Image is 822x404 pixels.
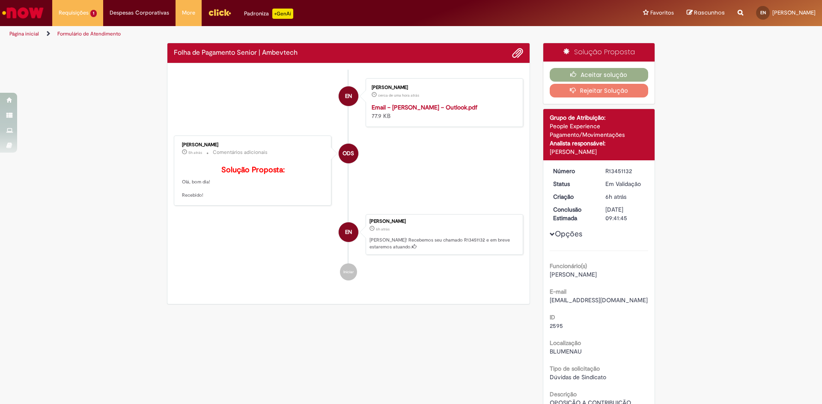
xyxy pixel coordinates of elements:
span: EN [345,222,352,242]
span: [PERSON_NAME] [772,9,816,16]
span: Despesas Corporativas [110,9,169,17]
small: Comentários adicionais [213,149,268,156]
div: Padroniza [244,9,293,19]
time: 27/08/2025 09:41:42 [605,193,626,201]
div: Eudes de Oliveira Neto [339,86,358,106]
a: Página inicial [9,30,39,37]
span: Dúvidas de Sindicato [550,373,606,381]
img: ServiceNow [1,4,45,21]
time: 27/08/2025 11:00:04 [188,150,202,155]
a: Email – [PERSON_NAME] – Outlook.pdf [372,103,477,111]
img: click_logo_yellow_360x200.png [208,6,231,19]
ul: Histórico de tíquete [174,70,523,289]
span: cerca de uma hora atrás [378,93,419,98]
a: Rascunhos [687,9,725,17]
span: 1 [90,10,97,17]
div: [PERSON_NAME] [372,85,514,90]
p: Olá, bom dia! Recebido! [182,166,325,199]
b: E-mail [550,288,566,295]
span: ODS [342,143,354,164]
span: 5h atrás [188,150,202,155]
p: +GenAi [272,9,293,19]
a: Formulário de Atendimento [57,30,121,37]
h2: Folha de Pagamento Senior | Ambevtech Histórico de tíquete [174,49,298,57]
li: Eudes de Oliveira Neto [174,214,523,255]
b: Funcionário(s) [550,262,587,270]
div: [PERSON_NAME] [369,219,518,224]
time: 27/08/2025 09:41:42 [376,227,390,232]
span: Requisições [59,9,89,17]
button: Adicionar anexos [512,47,523,59]
span: EN [760,10,766,15]
span: EN [345,86,352,106]
div: People Experience Pagamento/Movimentações [550,122,649,139]
div: Solução Proposta [543,43,655,62]
div: Osvaldo da Silva Neto [339,144,358,163]
span: Rascunhos [694,9,725,17]
b: ID [550,313,555,321]
time: 27/08/2025 14:44:55 [378,93,419,98]
button: Aceitar solução [550,68,649,82]
ul: Trilhas de página [6,26,542,42]
b: Tipo de solicitação [550,365,600,372]
div: Eudes de Oliveira Neto [339,222,358,242]
div: R13451132 [605,167,645,175]
span: 6h atrás [605,193,626,201]
dt: Número [547,167,599,175]
dt: Criação [547,192,599,201]
div: [DATE] 09:41:45 [605,205,645,222]
div: Grupo de Atribuição: [550,113,649,122]
button: Rejeitar Solução [550,84,649,97]
span: [EMAIL_ADDRESS][DOMAIN_NAME] [550,296,648,304]
div: Em Validação [605,180,645,188]
div: [PERSON_NAME] [550,147,649,156]
dt: Conclusão Estimada [547,205,599,222]
span: BLUMENAU [550,348,582,355]
span: More [182,9,195,17]
span: 2595 [550,322,563,330]
div: Analista responsável: [550,139,649,147]
span: [PERSON_NAME] [550,271,597,278]
div: 27/08/2025 09:41:42 [605,192,645,201]
span: 6h atrás [376,227,390,232]
div: [PERSON_NAME] [182,142,325,147]
span: Favoritos [650,9,674,17]
b: Solução Proposta: [221,165,285,175]
dt: Status [547,180,599,188]
b: Localização [550,339,581,347]
b: Descrição [550,390,577,398]
p: [PERSON_NAME]! Recebemos seu chamado R13451132 e em breve estaremos atuando. [369,237,518,250]
div: 77.9 KB [372,103,514,120]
